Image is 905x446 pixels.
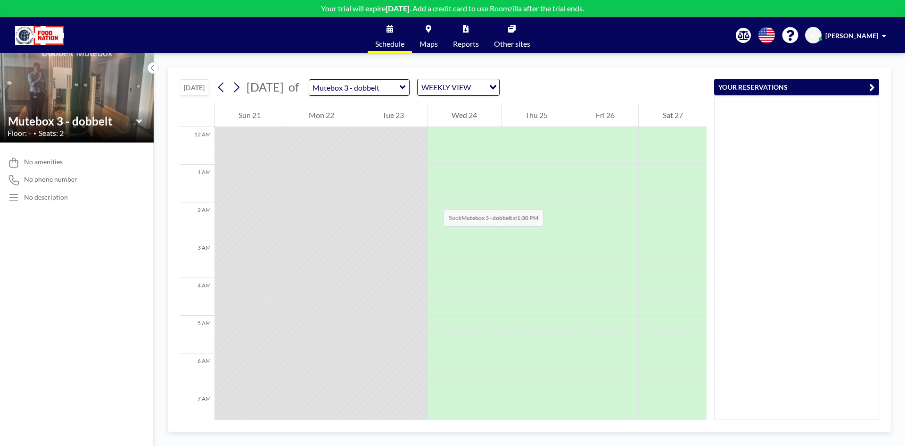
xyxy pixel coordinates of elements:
[461,214,512,221] b: Mutebox 3 - dobbelt
[180,240,214,278] div: 3 AM
[180,165,214,202] div: 1 AM
[453,40,479,48] span: Reports
[358,103,428,127] div: Tue 23
[412,17,445,53] a: Maps
[15,26,64,45] img: organization-logo
[215,103,285,127] div: Sun 21
[502,103,572,127] div: Thu 25
[474,81,484,93] input: Search for option
[8,128,31,138] span: Floor: -
[486,17,538,53] a: Other sites
[180,127,214,165] div: 12 AM
[180,316,214,353] div: 5 AM
[810,31,817,40] span: JC
[285,103,358,127] div: Mon 22
[180,353,214,391] div: 6 AM
[572,103,639,127] div: Fri 26
[420,81,473,93] span: WEEKLY VIEW
[247,80,284,94] span: [DATE]
[33,130,36,136] span: •
[39,128,64,138] span: Seats: 2
[639,103,707,127] div: Sat 27
[24,193,68,202] div: No description
[368,17,412,53] a: Schedule
[386,4,410,13] b: [DATE]
[180,278,214,316] div: 4 AM
[494,40,530,48] span: Other sites
[309,80,400,95] input: Mutebox 3 - dobbelt
[825,32,878,40] span: [PERSON_NAME]
[288,80,299,94] span: of
[714,79,879,95] button: YOUR RESERVATIONS
[375,40,404,48] span: Schedule
[180,202,214,240] div: 2 AM
[445,17,486,53] a: Reports
[517,214,538,221] b: 1:30 PM
[420,40,438,48] span: Maps
[180,79,209,96] button: [DATE]
[443,209,543,227] span: Book at
[8,114,136,128] input: Mutebox 3 - dobbelt
[24,158,63,166] span: No amenities
[428,103,501,127] div: Wed 24
[24,175,77,184] span: No phone number
[418,79,499,95] div: Search for option
[180,391,214,429] div: 7 AM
